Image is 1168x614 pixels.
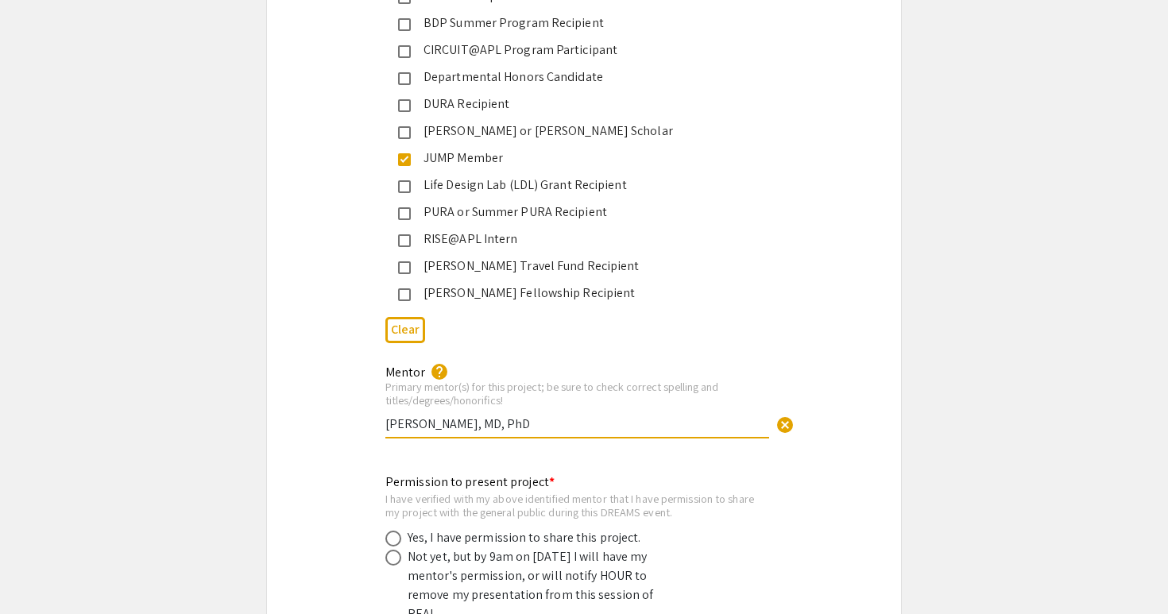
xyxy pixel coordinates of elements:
span: cancel [775,415,795,434]
div: JUMP Member [411,149,745,168]
mat-icon: help [430,362,449,381]
mat-label: Mentor [385,364,425,380]
div: [PERSON_NAME] Travel Fund Recipient [411,257,745,276]
div: Primary mentor(s) for this project; be sure to check correct spelling and titles/degrees/honorifics! [385,380,769,407]
button: Clear [769,407,801,439]
button: Clear [385,317,425,343]
div: Departmental Honors Candidate [411,68,745,87]
div: DURA Recipient [411,95,745,114]
mat-label: Permission to present project [385,473,555,490]
iframe: Chat [12,543,68,602]
div: Life Design Lab (LDL) Grant Recipient [411,176,745,195]
input: Type Here [385,415,769,432]
div: RISE@APL Intern [411,230,745,249]
div: [PERSON_NAME] or [PERSON_NAME] Scholar [411,122,745,141]
div: CIRCUIT@APL Program Participant [411,41,745,60]
div: BDP Summer Program Recipient [411,14,745,33]
div: Yes, I have permission to share this project. [408,528,641,547]
div: [PERSON_NAME] Fellowship Recipient [411,284,745,303]
div: PURA or Summer PURA Recipient [411,203,745,222]
div: I have verified with my above identified mentor that I have permission to share my project with t... [385,492,757,519]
